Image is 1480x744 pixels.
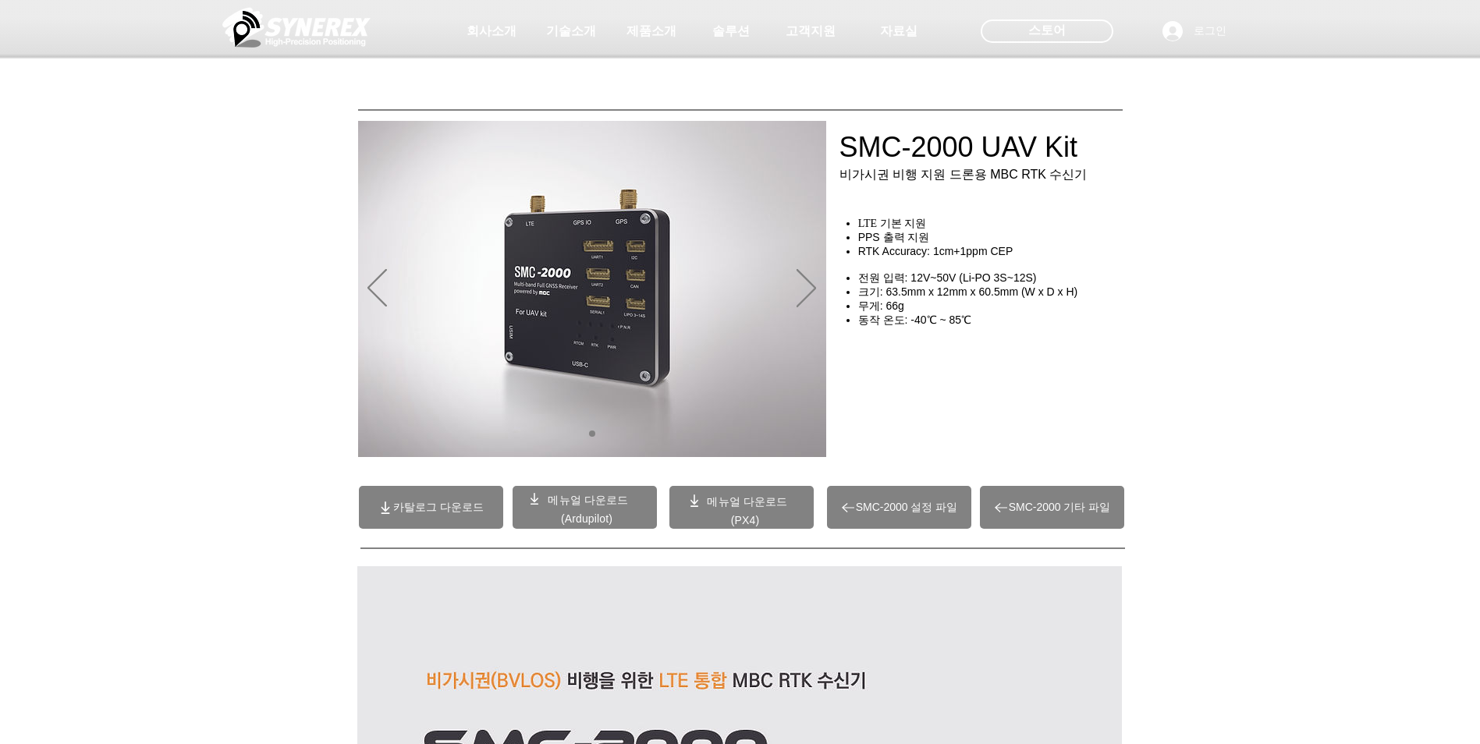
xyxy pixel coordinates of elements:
span: RTK Accuracy: 1cm+1ppm CEP [858,245,1013,257]
span: 솔루션 [712,23,750,40]
div: 스토어 [981,19,1113,43]
a: 메뉴얼 다운로드 [707,495,787,508]
a: 기술소개 [532,16,610,47]
a: SMC-2000 기타 파일 [980,486,1124,529]
span: 회사소개 [467,23,516,40]
img: SMC2000.jpg [358,121,826,457]
span: 제품소개 [626,23,676,40]
span: 기술소개 [546,23,596,40]
span: 카탈로그 다운로드 [393,501,484,515]
a: 01 [589,430,595,437]
span: 고객지원 [786,23,836,40]
span: 무게: 66g [858,299,904,312]
span: 스토어 [1028,22,1066,39]
span: SMC-2000 기타 파일 [1009,501,1111,515]
span: 동작 온도: -40℃ ~ 85℃ [858,314,971,326]
span: 로그인 [1188,23,1232,39]
a: 고객지원 [772,16,850,47]
a: 회사소개 [453,16,531,47]
nav: 슬라이드 [583,430,601,437]
button: 이전 [367,269,387,310]
span: 전원 입력: 12V~50V (Li-PO 3S~12S) [858,271,1037,284]
a: 카탈로그 다운로드 [359,486,503,529]
div: 슬라이드쇼 [358,121,826,457]
a: 메뉴얼 다운로드 [548,494,628,506]
a: (PX4) [731,514,760,526]
img: 씨너렉스_White_simbol_대지 1.png [222,4,371,51]
span: 자료실 [880,23,917,40]
a: SMC-2000 설정 파일 [827,486,971,529]
a: 자료실 [860,16,938,47]
a: 제품소개 [612,16,690,47]
a: (Ardupilot) [561,512,612,525]
button: 로그인 [1152,16,1237,46]
span: SMC-2000 설정 파일 [856,501,958,515]
span: 크기: 63.5mm x 12mm x 60.5mm (W x D x H) [858,285,1078,298]
button: 다음 [797,269,816,310]
a: 솔루션 [692,16,770,47]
